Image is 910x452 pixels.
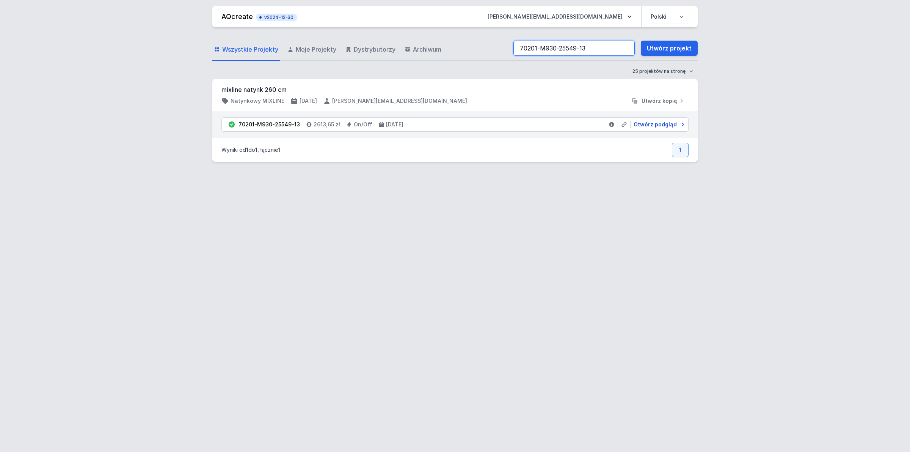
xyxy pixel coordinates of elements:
a: 1 [672,143,689,157]
a: Utwórz projekt [641,41,698,56]
h4: 2613,65 zł [314,121,340,128]
h4: [DATE] [386,121,403,128]
span: 1 [246,146,248,153]
span: Wszystkie Projekty [222,45,278,54]
span: 1 [255,146,257,153]
a: Otwórz podgląd [631,121,685,128]
a: Archiwum [403,39,443,61]
a: Wszystkie Projekty [212,39,280,61]
button: v2024-12-30 [256,12,297,21]
h4: [DATE] [300,97,317,105]
input: Szukaj wśród projektów i wersji... [513,41,635,56]
h4: On/Off [354,121,372,128]
span: Archiwum [413,45,441,54]
h4: [PERSON_NAME][EMAIL_ADDRESS][DOMAIN_NAME] [332,97,467,105]
span: Utwórz kopię [642,97,677,105]
span: Dystrybutorzy [354,45,395,54]
button: Utwórz kopię [628,97,689,105]
span: 1 [278,146,280,153]
select: Wybierz język [646,10,689,24]
a: AQcreate [221,13,253,20]
a: Dystrybutorzy [344,39,397,61]
h4: Natynkowy MIXLINE [231,97,284,105]
h3: mixline natynk 260 cm [221,85,689,94]
a: Moje Projekty [286,39,338,61]
span: Moje Projekty [296,45,336,54]
span: Otwórz podgląd [634,121,677,128]
div: 70201-M930-25549-13 [238,121,300,128]
span: v2024-12-30 [260,14,293,20]
button: [PERSON_NAME][EMAIL_ADDRESS][DOMAIN_NAME] [482,10,638,24]
p: Wyniki od do , łącznie [221,146,280,154]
